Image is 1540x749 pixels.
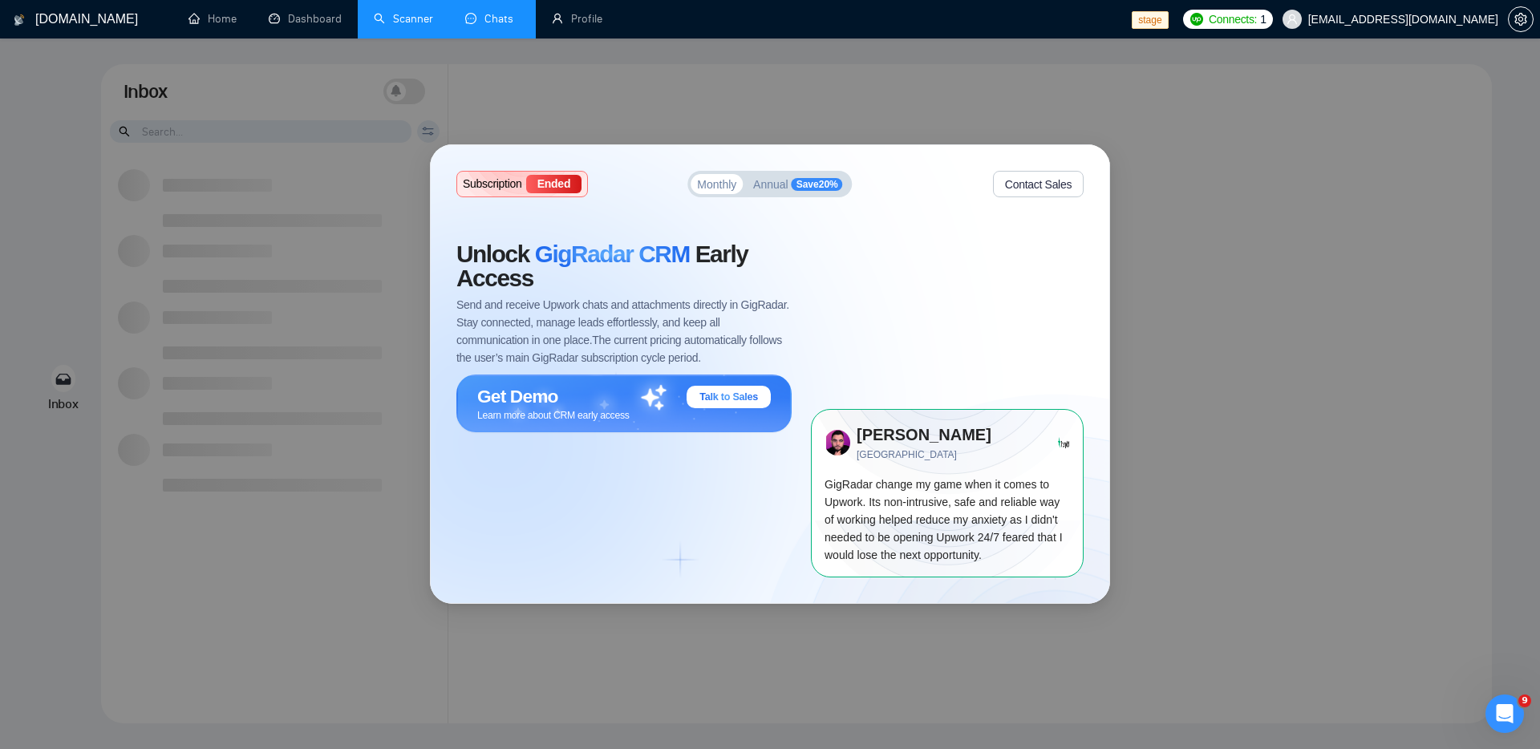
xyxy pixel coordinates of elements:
[477,410,630,421] span: Learn more about CRM early access
[552,12,602,26] a: userProfile
[1260,10,1266,28] span: 1
[465,12,520,26] a: messageChats
[825,479,1063,562] span: GigRadar change my game when it comes to Upwork. Its non-intrusive, safe and reliable way of work...
[691,174,743,194] button: Monthly
[456,242,792,290] span: Unlock Early Access
[792,178,843,191] span: Save 20 %
[477,386,558,407] span: Get Demo
[1518,694,1531,707] span: 9
[1508,6,1534,32] button: setting
[1132,11,1168,29] span: stage
[535,241,690,267] span: GigRadar CRM
[456,296,792,366] span: Send and receive Upwork chats and attachments directly in GigRadar. Stay connected, manage leads ...
[188,12,237,26] a: homeHome
[526,175,582,193] div: Ended
[374,12,433,26] a: searchScanner
[456,374,792,439] button: Get DemoTalk to SalesLearn more about CRM early access
[269,12,342,26] a: dashboardDashboard
[826,430,852,455] img: 73x73.png
[857,448,1057,464] span: [GEOGRAPHIC_DATA]
[747,174,849,194] button: AnnualSave20%
[1485,694,1524,733] iframe: Intercom live chat
[753,179,788,190] span: Annual
[1209,10,1257,28] span: Connects:
[1508,13,1534,26] a: setting
[1190,13,1203,26] img: upwork-logo.png
[699,391,758,403] span: Talk to Sales
[463,179,521,190] span: Subscription
[1287,14,1298,25] span: user
[14,7,25,33] img: logo
[993,171,1084,197] button: Contact Sales
[697,179,736,190] span: Monthly
[857,426,991,443] strong: [PERSON_NAME]
[1058,437,1069,448] img: Trust Pilot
